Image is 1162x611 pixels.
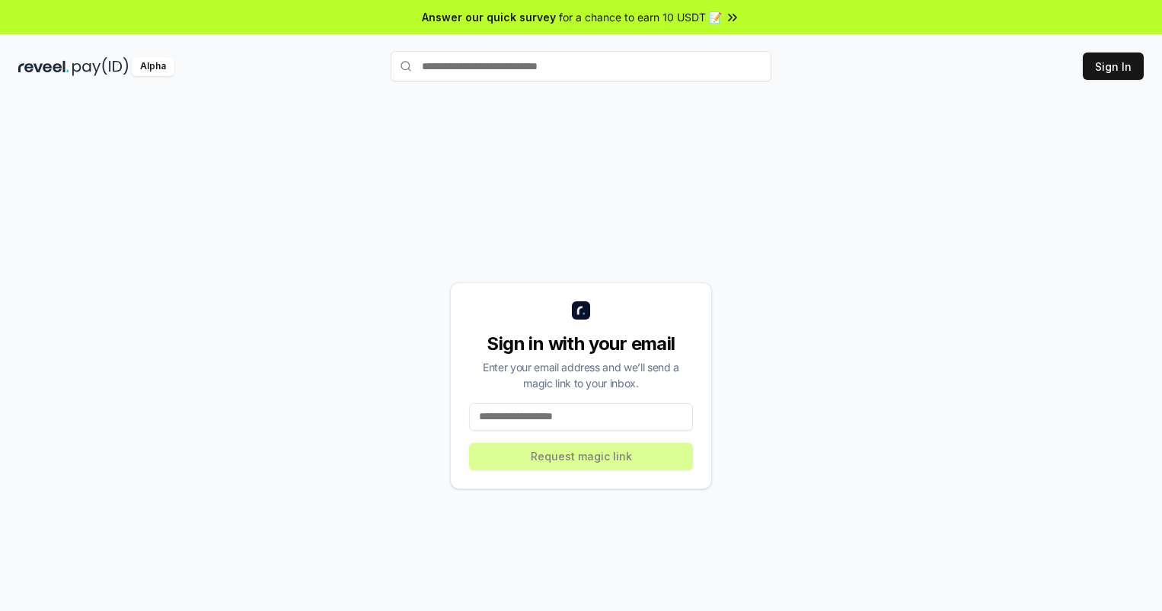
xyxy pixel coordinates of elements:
span: for a chance to earn 10 USDT 📝 [559,9,722,25]
div: Sign in with your email [469,332,693,356]
button: Sign In [1083,53,1144,80]
img: reveel_dark [18,57,69,76]
img: logo_small [572,301,590,320]
span: Answer our quick survey [422,9,556,25]
div: Enter your email address and we’ll send a magic link to your inbox. [469,359,693,391]
img: pay_id [72,57,129,76]
div: Alpha [132,57,174,76]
